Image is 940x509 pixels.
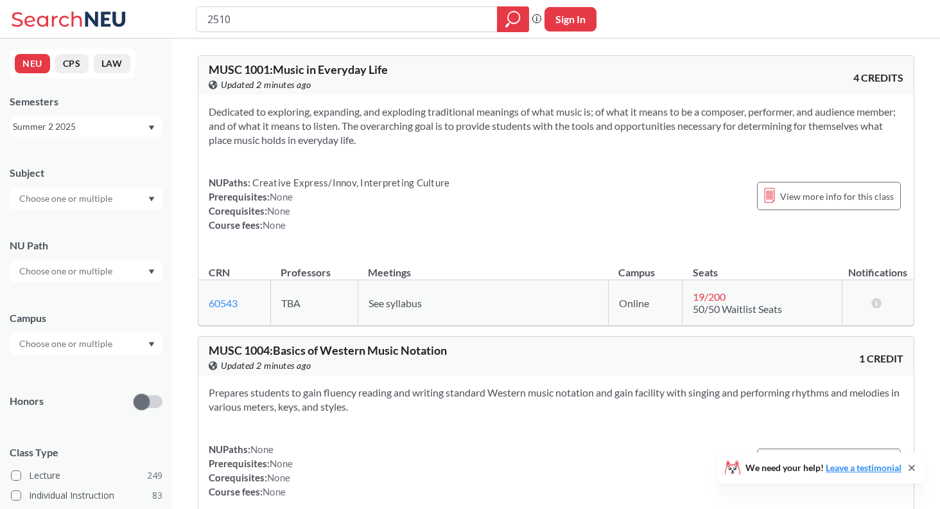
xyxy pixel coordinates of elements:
[10,394,44,409] p: Honors
[10,260,162,282] div: Dropdown arrow
[859,352,903,366] span: 1 CREDIT
[270,191,293,202] span: None
[15,54,50,73] button: NEU
[263,486,286,497] span: None
[10,94,162,109] div: Semesters
[209,386,903,414] section: Prepares students to gain fluency reading and writing standard Western music notation and gain fa...
[13,263,121,279] input: Choose one or multiple
[270,280,358,326] td: TBA
[221,78,311,92] span: Updated 2 minutes ago
[745,463,901,472] span: We need your help!
[853,71,903,85] span: 4 CREDITS
[608,253,683,280] th: Campus
[10,116,162,137] div: Summer 2 2025Dropdown arrow
[608,280,683,326] td: Online
[263,219,286,231] span: None
[358,253,608,280] th: Meetings
[148,125,155,130] svg: Dropdown arrow
[270,458,293,469] span: None
[209,175,449,232] div: NUPaths: Prerequisites: Corequisites: Course fees:
[209,62,388,76] span: MUSC 1001 : Music in Everyday Life
[209,343,447,357] span: MUSC 1004 : Basics of Western Music Notation
[206,8,488,30] input: Class, professor, course number, "phrase"
[250,443,274,455] span: None
[148,342,155,347] svg: Dropdown arrow
[221,359,311,373] span: Updated 2 minutes ago
[147,469,162,483] span: 249
[209,265,230,280] div: CRN
[11,467,162,484] label: Lecture
[369,297,422,309] span: See syllabus
[842,253,914,280] th: Notifications
[209,105,903,147] section: Dedicated to exploring, expanding, and exploding traditional meanings of what music is; of what i...
[209,297,238,309] a: 60543
[267,472,290,483] span: None
[693,303,782,315] span: 50/50 Waitlist Seats
[13,191,121,206] input: Choose one or multiple
[55,54,89,73] button: CPS
[693,290,726,303] span: 19 / 200
[826,462,901,473] a: Leave a testimonial
[10,311,162,325] div: Campus
[10,445,162,460] span: Class Type
[250,177,449,188] span: Creative Express/Innov, Interpreting Culture
[267,205,290,217] span: None
[13,336,121,352] input: Choose one or multiple
[209,442,293,499] div: NUPaths: Prerequisites: Corequisites: Course fees:
[152,488,162,503] span: 83
[505,10,521,28] svg: magnifying glass
[10,188,162,210] div: Dropdown arrow
[11,487,162,504] label: Individual Instruction
[544,7,596,31] button: Sign In
[497,6,529,32] div: magnifying glass
[148,197,155,202] svg: Dropdown arrow
[10,166,162,180] div: Subject
[148,269,155,274] svg: Dropdown arrow
[94,54,130,73] button: LAW
[10,238,162,253] div: NU Path
[780,188,894,204] span: View more info for this class
[683,253,842,280] th: Seats
[10,333,162,355] div: Dropdown arrow
[13,120,147,134] div: Summer 2 2025
[270,253,358,280] th: Professors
